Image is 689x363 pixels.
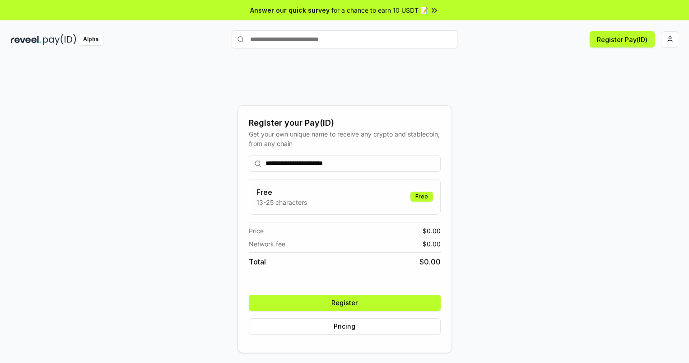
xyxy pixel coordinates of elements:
[249,318,441,335] button: Pricing
[249,295,441,311] button: Register
[423,239,441,249] span: $ 0.00
[43,34,76,45] img: pay_id
[249,129,441,148] div: Get your own unique name to receive any crypto and stablecoin, from any chain
[249,117,441,129] div: Register your Pay(ID)
[423,226,441,236] span: $ 0.00
[590,31,655,47] button: Register Pay(ID)
[410,192,433,202] div: Free
[256,187,307,198] h3: Free
[249,256,266,267] span: Total
[419,256,441,267] span: $ 0.00
[250,5,330,15] span: Answer our quick survey
[256,198,307,207] p: 13-25 characters
[331,5,428,15] span: for a chance to earn 10 USDT 📝
[249,239,285,249] span: Network fee
[11,34,41,45] img: reveel_dark
[249,226,264,236] span: Price
[78,34,103,45] div: Alpha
